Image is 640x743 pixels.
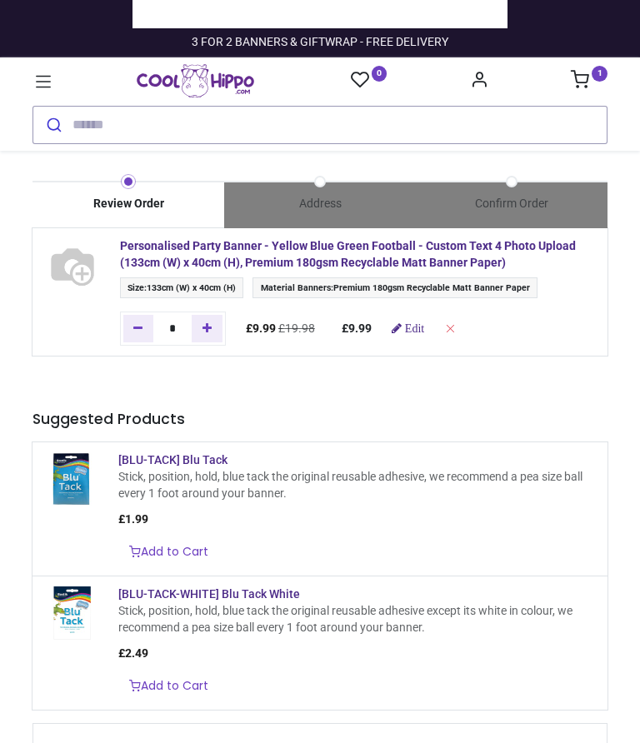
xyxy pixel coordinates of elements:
a: [BLU-TACK-WHITE] Blu Tack White [45,606,98,619]
a: [BLU-TACK-WHITE] Blu Tack White [118,587,300,601]
a: Add one [192,315,222,342]
a: 1 [571,75,607,88]
div: Review Order [32,196,224,212]
span: 2.49 [125,646,148,660]
span: 133cm (W) x 40cm (H) [147,282,236,293]
a: [BLU-TACK] Blu Tack [45,471,98,485]
img: [BLU-TACK] Blu Tack [45,452,98,506]
span: : [120,277,244,298]
a: Remove from cart [444,322,456,335]
a: Account Info [470,75,488,88]
del: £ [278,322,315,335]
a: Edit [392,322,424,334]
div: Stick, position, hold, blue tack the original reusable adhesive, we recommend a pea size ball eve... [118,469,597,501]
a: Logo of Cool Hippo [137,64,254,97]
a: Add to Cart [118,538,219,566]
div: Confirm Order [416,196,607,212]
img: S70779 - [BN-00092-133W40H-BANNER_NW] Personalised Party Banner - Yellow Blue Green Football - Cu... [45,238,100,293]
a: [BLU-TACK] Blu Tack [118,453,227,466]
span: £ [246,322,276,335]
span: 9.99 [252,322,276,335]
span: Material Banners [261,282,331,293]
h5: Suggested Products [32,409,607,430]
sup: 0 [372,66,387,82]
span: 1.99 [125,512,148,526]
span: : [252,277,537,298]
a: Remove one [123,315,154,342]
span: £ [118,512,148,526]
span: Premium 180gsm Recyclable Matt Banner Paper [333,282,530,293]
div: Stick, position, hold, blue tack the original reusable adhesive except its white in colour, we re... [118,603,597,636]
sup: 1 [592,66,607,82]
span: 19.98 [285,322,315,335]
span: 9.99 [348,322,372,335]
a: 0 [351,70,387,91]
div: 3 FOR 2 BANNERS & GIFTWRAP - FREE DELIVERY [192,34,448,51]
a: Personalised Party Banner - Yellow Blue Green Football - Custom Text 4 Photo Upload (133cm (W) x ... [120,239,576,269]
button: Submit [33,107,72,143]
img: [BLU-TACK-WHITE] Blu Tack White [45,586,98,640]
span: Size [127,282,144,293]
span: Edit [405,322,424,334]
b: £ [342,322,372,335]
iframe: Customer reviews powered by Trustpilot [145,6,495,22]
div: Address [224,196,416,212]
img: Cool Hippo [137,64,254,97]
span: £ [118,646,148,660]
a: Add to Cart [118,672,219,701]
